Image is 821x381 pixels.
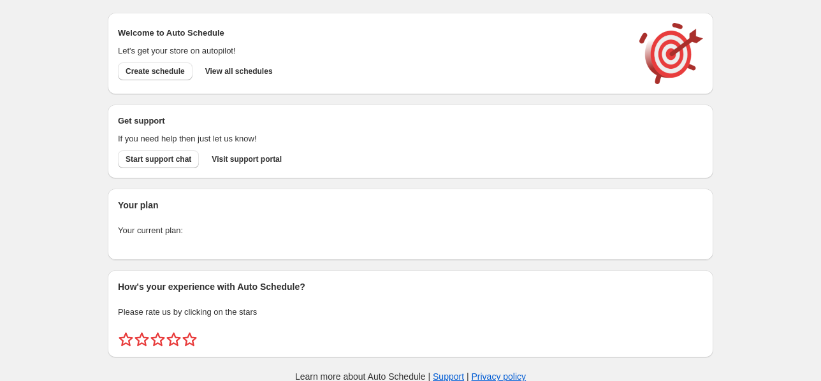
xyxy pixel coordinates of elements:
h2: Your plan [118,199,703,212]
p: If you need help then just let us know! [118,133,627,145]
a: Visit support portal [204,150,289,168]
h2: Get support [118,115,627,127]
p: Your current plan: [118,224,703,237]
span: View all schedules [205,66,273,76]
p: Let's get your store on autopilot! [118,45,627,57]
a: Start support chat [118,150,199,168]
h2: Welcome to Auto Schedule [118,27,627,40]
span: Visit support portal [212,154,282,164]
span: Create schedule [126,66,185,76]
p: Please rate us by clicking on the stars [118,306,703,319]
span: Start support chat [126,154,191,164]
h2: How's your experience with Auto Schedule? [118,280,703,293]
button: View all schedules [198,62,280,80]
button: Create schedule [118,62,193,80]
